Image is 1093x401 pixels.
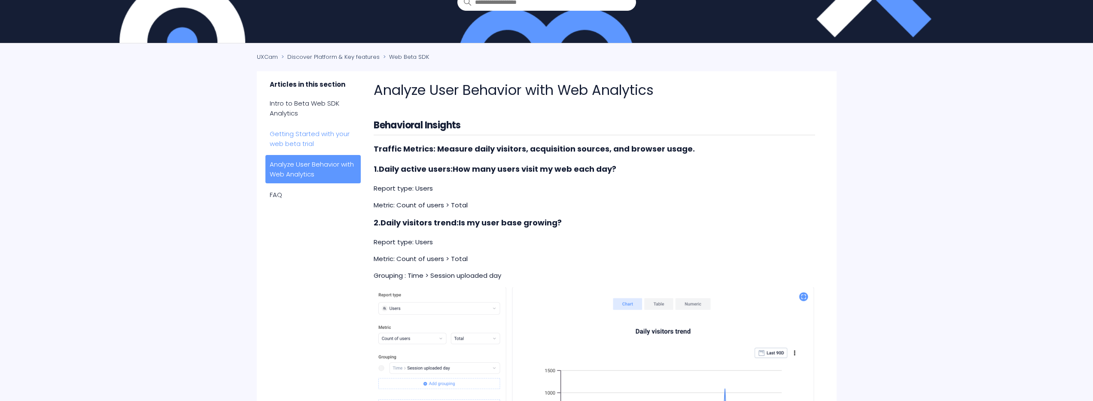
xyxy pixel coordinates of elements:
[374,143,815,155] h3: Traffic Metrics: Measure daily visitors, acquisition sources, and browser usage.
[374,80,815,100] h1: Analyze User Behavior with Web Analytics
[257,53,278,61] a: UXCam
[374,118,461,132] strong: Behavioral Insights
[18,6,50,14] span: Get help
[374,164,453,174] strong: 1.Daily active users:
[265,125,361,153] a: Getting Started with your web beta trial
[265,155,361,183] a: Analyze User Behavior with Web Analytics
[374,254,815,264] p: Metric: Count of users > Total
[381,53,429,61] li: Web Beta SDK
[389,53,429,61] a: Web Beta SDK
[265,185,361,204] a: FAQ
[265,80,361,94] span: Articles in this section
[287,53,380,61] a: Discover Platform & Key features
[257,53,280,61] li: UXCam
[280,53,381,61] li: Discover Platform & Key features
[374,163,815,176] h3: How many users visit my web each day?
[374,200,815,210] p: Metric: Count of users > Total
[374,217,459,228] strong: 2.Daily visitors trend:
[374,183,815,194] p: Report type: Users
[374,270,815,281] p: Grouping : Time > Session uploaded day
[265,94,361,122] a: Intro to Beta Web SDK Analytics
[374,237,815,247] p: Report type: Users
[374,217,815,229] h3: Is my user base growing?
